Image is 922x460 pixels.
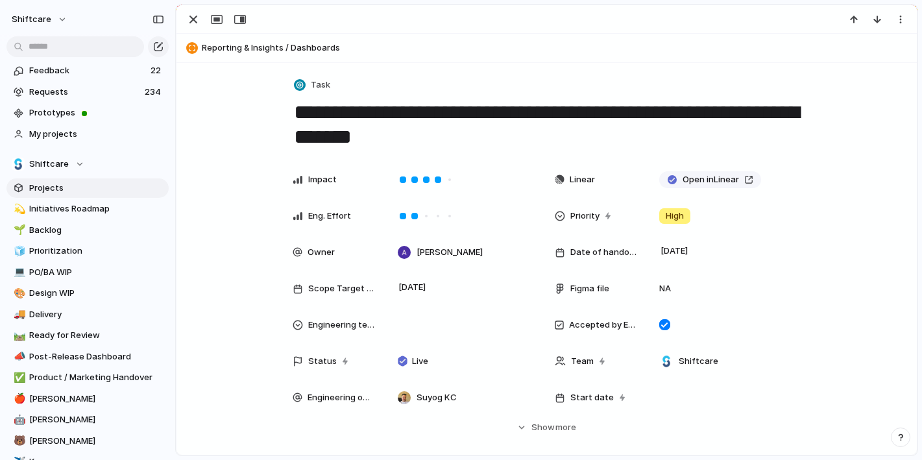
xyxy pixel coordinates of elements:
[659,171,761,188] a: Open inLinear
[6,241,169,261] a: 🧊Prioritization
[14,307,23,322] div: 🚚
[29,202,164,215] span: Initiatives Roadmap
[12,13,51,26] span: shiftcare
[6,61,169,80] a: Feedback22
[29,393,164,406] span: [PERSON_NAME]
[29,308,164,321] span: Delivery
[14,370,23,385] div: ✅
[12,350,25,363] button: 📣
[29,106,164,119] span: Prototypes
[14,391,23,406] div: 🍎
[412,355,428,368] span: Live
[6,368,169,387] a: ✅Product / Marketing Handover
[6,82,169,102] a: Requests234
[308,282,376,295] span: Scope Target Date
[6,389,169,409] a: 🍎[PERSON_NAME]
[12,202,25,215] button: 💫
[12,266,25,279] button: 💻
[14,433,23,448] div: 🐻
[683,173,739,186] span: Open in Linear
[308,391,376,404] span: Engineering owner
[12,413,25,426] button: 🤖
[14,265,23,280] div: 💻
[29,287,164,300] span: Design WIP
[570,391,614,404] span: Start date
[6,305,169,324] a: 🚚Delivery
[14,244,23,259] div: 🧊
[182,38,911,58] button: Reporting & Insights / Dashboards
[417,391,457,404] span: Suyog KC
[14,286,23,301] div: 🎨
[531,421,555,434] span: Show
[29,435,164,448] span: [PERSON_NAME]
[308,246,335,259] span: Owner
[14,349,23,364] div: 📣
[29,224,164,237] span: Backlog
[29,158,69,171] span: Shiftcare
[29,371,164,384] span: Product / Marketing Handover
[6,154,169,174] button: Shiftcare
[29,245,164,258] span: Prioritization
[6,431,169,451] a: 🐻[PERSON_NAME]
[293,416,801,439] button: Showmore
[29,182,164,195] span: Projects
[6,199,169,219] a: 💫Initiatives Roadmap
[6,103,169,123] a: Prototypes
[6,221,169,240] a: 🌱Backlog
[570,173,595,186] span: Linear
[6,263,169,282] a: 💻PO/BA WIP
[291,76,334,95] button: Task
[29,413,164,426] span: [PERSON_NAME]
[29,329,164,342] span: Ready for Review
[666,210,684,223] span: High
[151,64,164,77] span: 22
[29,86,141,99] span: Requests
[12,329,25,342] button: 🛤️
[308,210,351,223] span: Eng. Effort
[29,128,164,141] span: My projects
[308,173,337,186] span: Impact
[308,319,376,332] span: Engineering team
[12,287,25,300] button: 🎨
[311,79,330,91] span: Task
[571,355,594,368] span: Team
[29,64,147,77] span: Feedback
[12,371,25,384] button: ✅
[14,223,23,237] div: 🌱
[679,355,718,368] span: Shiftcare
[570,210,600,223] span: Priority
[395,280,430,295] span: [DATE]
[6,326,169,345] a: 🛤️Ready for Review
[657,243,692,259] span: [DATE]
[12,435,25,448] button: 🐻
[145,86,164,99] span: 234
[6,410,169,430] a: 🤖[PERSON_NAME]
[6,284,169,303] a: 🎨Design WIP
[14,202,23,217] div: 💫
[14,413,23,428] div: 🤖
[12,308,25,321] button: 🚚
[12,245,25,258] button: 🧊
[29,350,164,363] span: Post-Release Dashboard
[12,393,25,406] button: 🍎
[202,42,911,54] span: Reporting & Insights / Dashboards
[555,421,576,434] span: more
[6,178,169,198] a: Projects
[12,224,25,237] button: 🌱
[29,266,164,279] span: PO/BA WIP
[6,9,74,30] button: shiftcare
[569,319,638,332] span: Accepted by Engineering
[654,282,676,295] span: NA
[570,282,609,295] span: Figma file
